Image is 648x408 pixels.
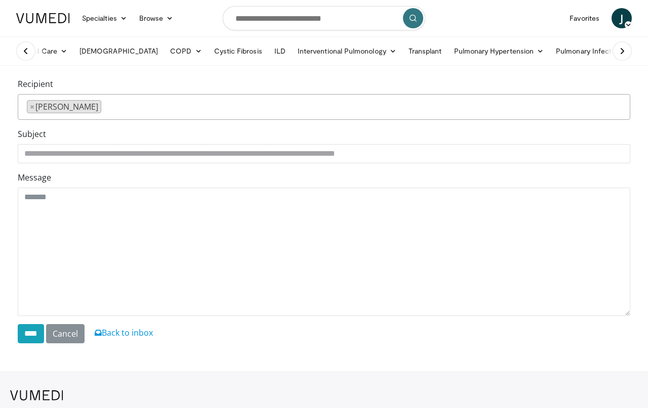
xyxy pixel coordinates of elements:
a: Cystic Fibrosis [208,41,268,61]
label: Recipient [18,78,53,90]
img: VuMedi Logo [16,13,70,23]
a: Pulmonary Infection [550,41,637,61]
a: COPD [164,41,208,61]
a: [DEMOGRAPHIC_DATA] [73,41,164,61]
a: Transplant [402,41,448,61]
a: Interventional Pulmonology [292,41,402,61]
a: Pulmonary Hypertension [448,41,550,61]
span: × [30,101,34,113]
label: Subject [18,128,46,140]
a: J [612,8,632,28]
a: Cancel [46,324,85,343]
a: Specialties [76,8,133,28]
input: Search topics, interventions [223,6,425,30]
a: ILD [268,41,292,61]
li: Dominique Pepper [27,100,101,113]
a: Browse [133,8,180,28]
label: Message [18,171,51,184]
a: Back to inbox [95,327,153,338]
a: Favorites [563,8,605,28]
img: VuMedi Logo [10,390,63,400]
